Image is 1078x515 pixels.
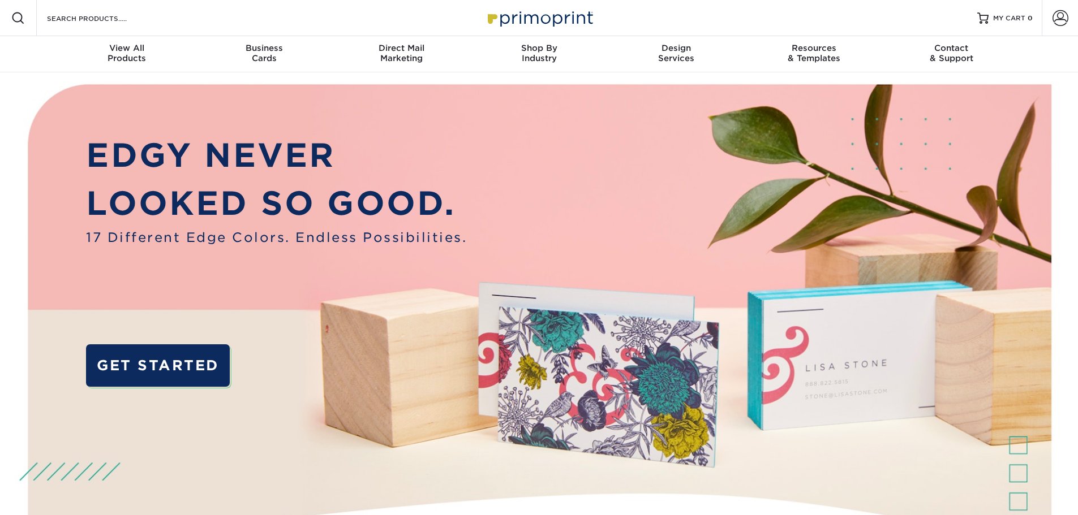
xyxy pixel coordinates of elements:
a: Shop ByIndustry [470,36,608,72]
span: 0 [1028,14,1033,22]
a: BusinessCards [195,36,333,72]
div: & Templates [745,43,883,63]
a: Direct MailMarketing [333,36,470,72]
span: Resources [745,43,883,53]
div: Cards [195,43,333,63]
span: Shop By [470,43,608,53]
input: SEARCH PRODUCTS..... [46,11,156,25]
span: Contact [883,43,1020,53]
span: MY CART [993,14,1025,23]
a: Contact& Support [883,36,1020,72]
a: View AllProducts [58,36,196,72]
div: & Support [883,43,1020,63]
span: Design [608,43,745,53]
a: DesignServices [608,36,745,72]
span: Business [195,43,333,53]
div: Services [608,43,745,63]
div: Products [58,43,196,63]
span: Direct Mail [333,43,470,53]
img: Primoprint [483,6,596,30]
a: Resources& Templates [745,36,883,72]
div: Industry [470,43,608,63]
span: 17 Different Edge Colors. Endless Possibilities. [86,228,467,247]
div: Marketing [333,43,470,63]
p: LOOKED SO GOOD. [86,179,467,228]
p: EDGY NEVER [86,131,467,180]
a: GET STARTED [86,344,229,387]
span: View All [58,43,196,53]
